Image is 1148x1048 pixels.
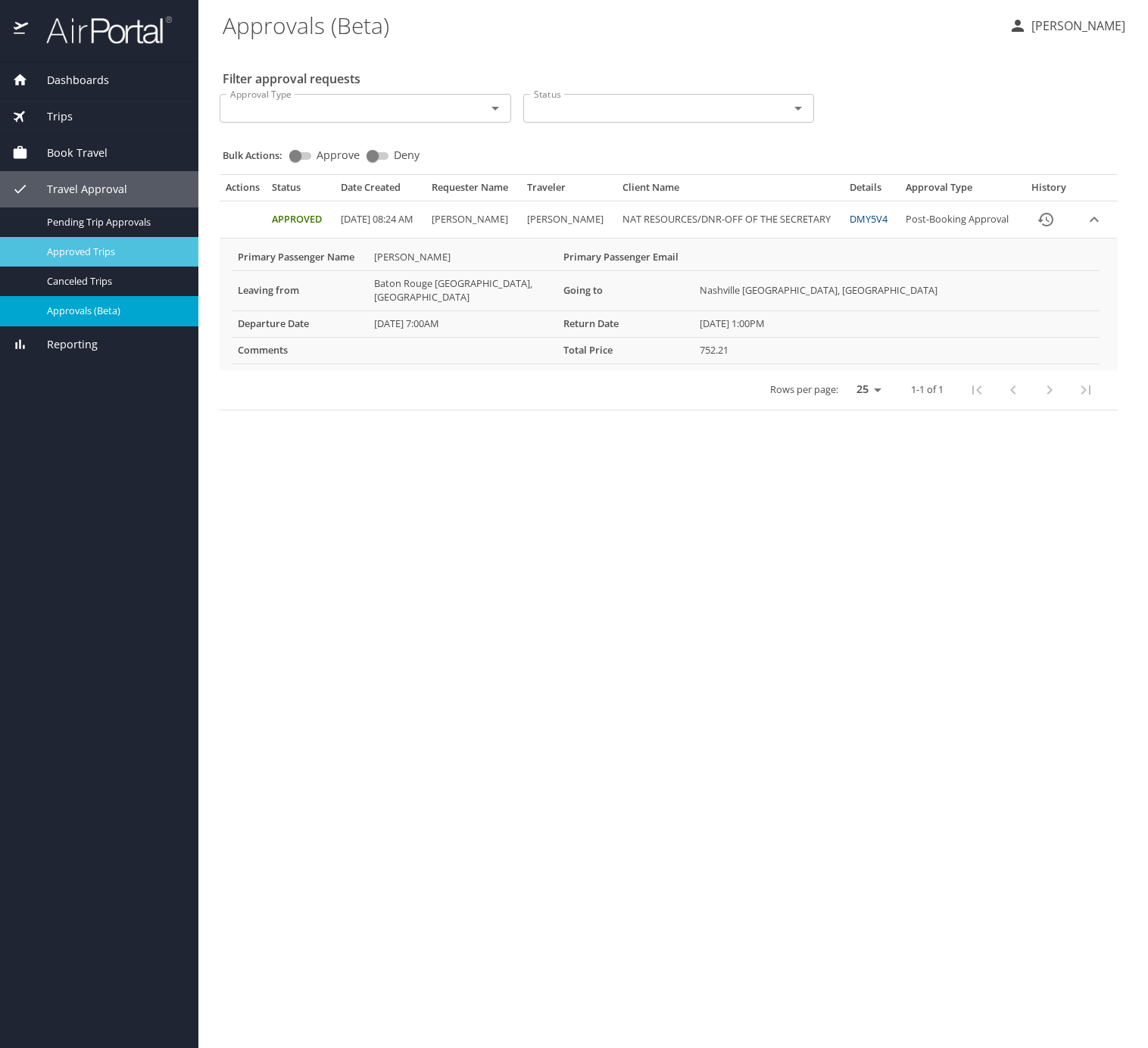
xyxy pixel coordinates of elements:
table: Approval table [220,181,1118,410]
th: Primary Passenger Email [557,245,694,270]
td: [DATE] 08:24 AM [335,201,426,239]
th: Details [844,181,900,201]
td: [PERSON_NAME] [521,201,616,239]
button: Open [788,98,809,119]
span: Reporting [28,336,98,353]
td: [PERSON_NAME] [426,201,521,239]
td: Post-Booking Approval [900,201,1022,239]
th: Return Date [557,310,694,337]
select: rows per page [844,378,887,401]
button: [PERSON_NAME] [1003,12,1131,39]
td: Approved [266,201,334,239]
button: History [1028,201,1064,238]
th: Leaving from [232,270,368,310]
span: Approved Trips [47,245,180,259]
table: More info for approvals [232,245,1100,364]
h2: Filter approval requests [223,67,360,91]
span: Approvals (Beta) [47,304,180,318]
th: Primary Passenger Name [232,245,368,270]
img: icon-airportal.png [14,15,30,45]
td: [DATE] 7:00AM [368,310,557,337]
span: Travel Approval [28,181,127,198]
th: Status [266,181,334,201]
td: Baton Rouge [GEOGRAPHIC_DATA], [GEOGRAPHIC_DATA] [368,270,557,310]
th: History [1022,181,1076,201]
span: Approve [317,150,360,161]
td: [PERSON_NAME] [368,245,557,270]
img: airportal-logo.png [30,15,172,45]
td: [DATE] 1:00PM [694,310,1100,337]
p: Bulk Actions: [223,148,295,162]
span: Trips [28,108,73,125]
th: Client Name [616,181,844,201]
span: Book Travel [28,145,108,161]
a: DMY5V4 [850,212,888,226]
p: 1-1 of 1 [911,385,944,395]
th: Comments [232,337,368,363]
th: Departure Date [232,310,368,337]
th: Going to [557,270,694,310]
td: Nashville [GEOGRAPHIC_DATA], [GEOGRAPHIC_DATA] [694,270,1100,310]
button: Open [485,98,506,119]
span: Pending Trip Approvals [47,215,180,229]
button: expand row [1083,208,1106,231]
span: Dashboards [28,72,109,89]
p: Rows per page: [770,385,838,395]
th: Total Price [557,337,694,363]
span: Canceled Trips [47,274,180,289]
td: NAT RESOURCES/DNR-OFF OF THE SECRETARY [616,201,844,239]
td: 752.21 [694,337,1100,363]
th: Approval Type [900,181,1022,201]
th: Date Created [335,181,426,201]
th: Requester Name [426,181,521,201]
h1: Approvals (Beta) [223,2,997,48]
th: Actions [220,181,266,201]
span: Deny [394,150,420,161]
p: [PERSON_NAME] [1027,17,1125,35]
th: Traveler [521,181,616,201]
